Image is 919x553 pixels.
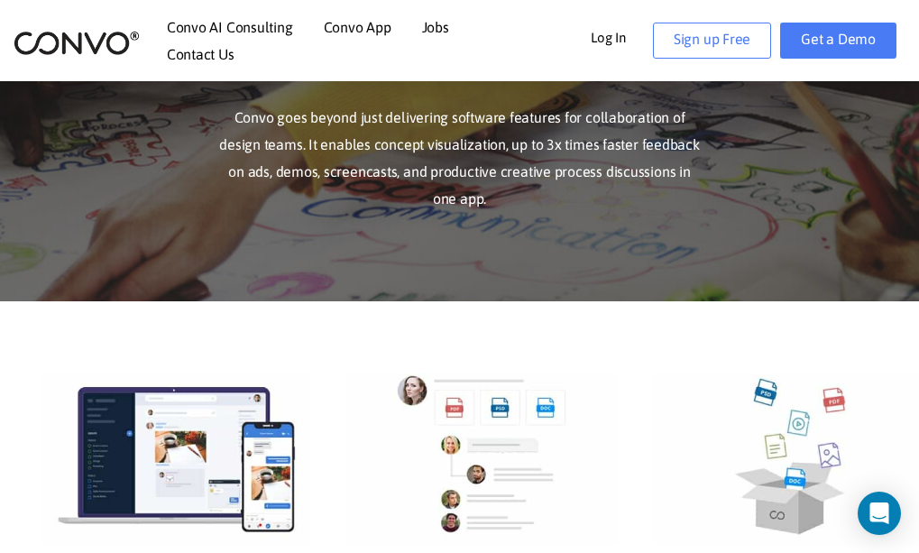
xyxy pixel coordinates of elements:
[167,47,234,61] a: Contact Us
[14,30,140,56] img: logo_2.png
[324,20,391,34] a: Convo App
[422,20,449,34] a: Jobs
[653,23,771,59] a: Sign up Free
[858,492,901,535] div: Open Intercom Messenger
[780,23,896,59] a: Get a Demo
[216,104,703,212] p: Convo goes beyond just delivering software features for collaboration of design teams. It enables...
[591,23,653,51] a: Log In
[167,20,293,34] a: Convo AI Consulting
